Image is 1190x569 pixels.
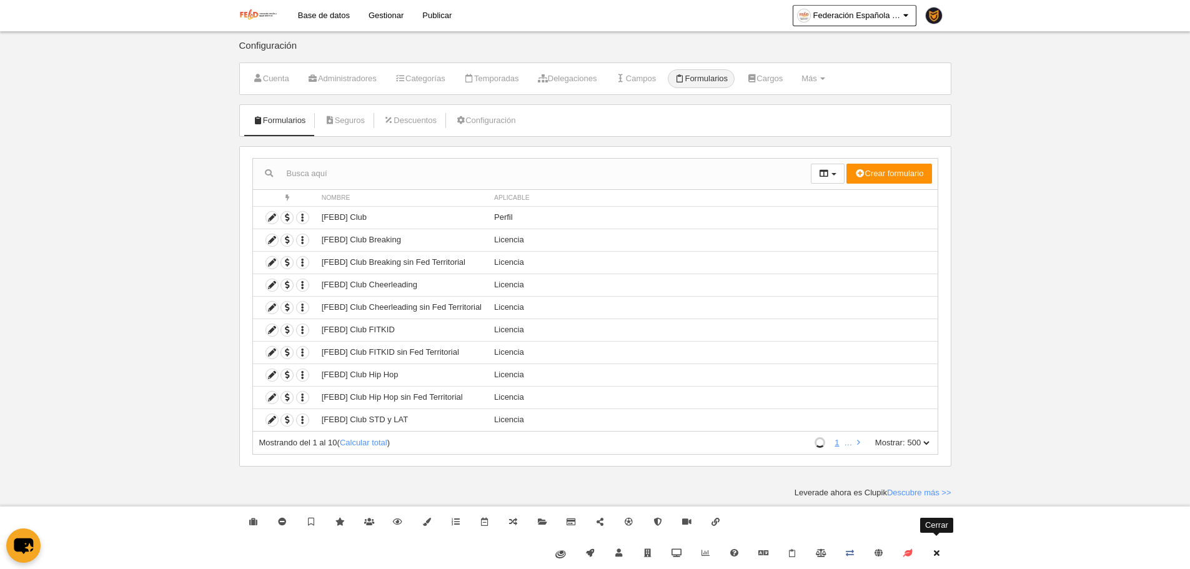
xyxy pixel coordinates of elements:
[239,7,279,22] img: Federación Española de Baile Deportivo
[301,69,384,88] a: Administradores
[795,487,951,498] div: Leverade ahora es Clupik
[531,69,604,88] a: Delegaciones
[668,69,735,88] a: Formularios
[926,7,942,24] img: PaK018JKw3ps.30x30.jpg
[488,319,937,341] td: Licencia
[246,111,313,130] a: Formularios
[920,518,953,533] div: Cerrar
[322,194,350,201] span: Nombre
[740,69,790,88] a: Cargos
[795,69,832,88] a: Más
[315,251,488,274] td: [FEBD] Club Breaking sin Fed Territorial
[253,164,811,183] input: Busca aquí
[488,386,937,408] td: Licencia
[315,408,488,431] td: [FEBD] Club STD y LAT
[488,251,937,274] td: Licencia
[832,438,841,447] a: 1
[317,111,372,130] a: Seguros
[457,69,526,88] a: Temporadas
[887,488,951,497] a: Descubre más >>
[239,41,951,62] div: Configuración
[488,408,937,431] td: Licencia
[315,386,488,408] td: [FEBD] Club Hip Hop sin Fed Territorial
[844,437,852,448] li: …
[488,274,937,296] td: Licencia
[488,341,937,364] td: Licencia
[801,74,817,83] span: Más
[340,438,387,447] a: Calcular total
[863,437,905,448] label: Mostrar:
[846,164,931,184] button: Crear formulario
[449,111,522,130] a: Configuración
[259,438,337,447] span: Mostrando del 1 al 10
[315,296,488,319] td: [FEBD] Club Cheerleading sin Fed Territorial
[377,111,444,130] a: Descuentos
[798,9,810,22] img: OatNQHFxSctg.30x30.jpg
[488,364,937,386] td: Licencia
[555,550,566,558] img: fiware.svg
[793,5,916,26] a: Federación Española de Baile Deportivo
[488,296,937,319] td: Licencia
[813,9,901,22] span: Federación Española de Baile Deportivo
[315,274,488,296] td: [FEBD] Club Cheerleading
[315,319,488,341] td: [FEBD] Club FITKID
[246,69,296,88] a: Cuenta
[609,69,663,88] a: Campos
[315,341,488,364] td: [FEBD] Club FITKID sin Fed Territorial
[389,69,452,88] a: Categorías
[315,229,488,251] td: [FEBD] Club Breaking
[488,229,937,251] td: Licencia
[494,194,530,201] span: Aplicable
[315,206,488,229] td: [FEBD] Club
[488,206,937,229] td: Perfil
[259,437,810,448] div: ( )
[6,528,41,563] button: chat-button
[315,364,488,386] td: [FEBD] Club Hip Hop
